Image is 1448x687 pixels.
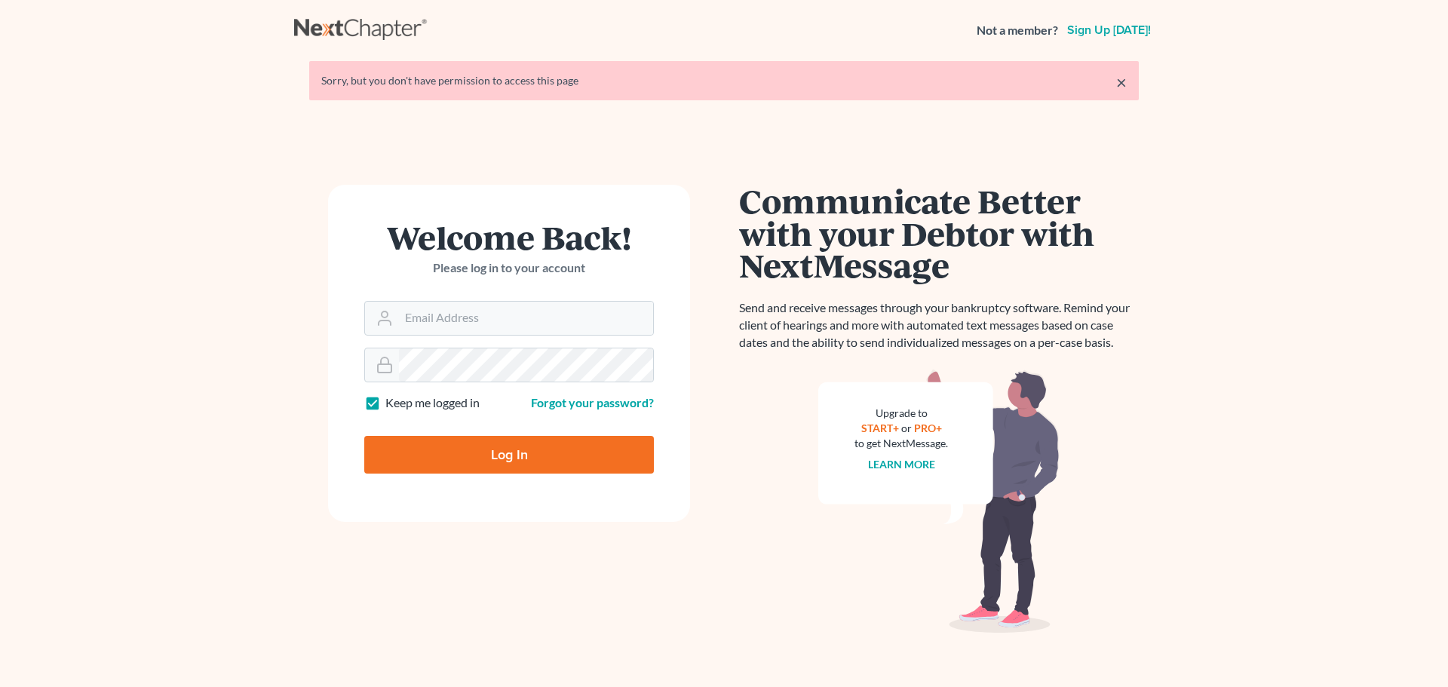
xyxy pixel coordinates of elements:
h1: Communicate Better with your Debtor with NextMessage [739,185,1139,281]
div: Sorry, but you don't have permission to access this page [321,73,1127,88]
p: Send and receive messages through your bankruptcy software. Remind your client of hearings and mo... [739,299,1139,351]
div: Upgrade to [854,406,948,421]
input: Log In [364,436,654,474]
a: × [1116,73,1127,91]
div: to get NextMessage. [854,436,948,451]
img: nextmessage_bg-59042aed3d76b12b5cd301f8e5b87938c9018125f34e5fa2b7a6b67550977c72.svg [818,370,1060,633]
a: Learn more [868,458,935,471]
input: Email Address [399,302,653,335]
a: Forgot your password? [531,395,654,409]
span: or [901,422,912,434]
p: Please log in to your account [364,259,654,277]
strong: Not a member? [977,22,1058,39]
a: Sign up [DATE]! [1064,24,1154,36]
h1: Welcome Back! [364,221,654,253]
a: START+ [861,422,899,434]
label: Keep me logged in [385,394,480,412]
a: PRO+ [914,422,942,434]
